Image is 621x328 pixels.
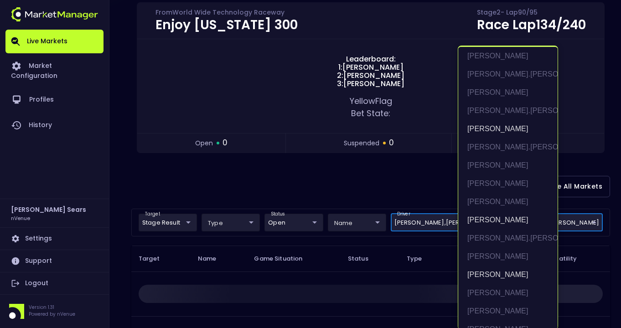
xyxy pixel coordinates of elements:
li: [PERSON_NAME] [458,47,558,65]
li: [PERSON_NAME] [458,302,558,320]
li: [PERSON_NAME] [458,156,558,174]
li: [PERSON_NAME] [458,211,558,229]
li: [PERSON_NAME] [458,247,558,266]
li: [PERSON_NAME] [458,284,558,302]
li: [PERSON_NAME].[PERSON_NAME] [458,102,558,120]
li: [PERSON_NAME] [458,266,558,284]
li: [PERSON_NAME] [458,193,558,211]
li: [PERSON_NAME].[PERSON_NAME] [458,138,558,156]
li: [PERSON_NAME].[PERSON_NAME] [458,65,558,83]
li: [PERSON_NAME] [458,174,558,193]
li: [PERSON_NAME].[PERSON_NAME] [458,229,558,247]
li: [PERSON_NAME] [458,83,558,102]
li: [PERSON_NAME] [458,120,558,138]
